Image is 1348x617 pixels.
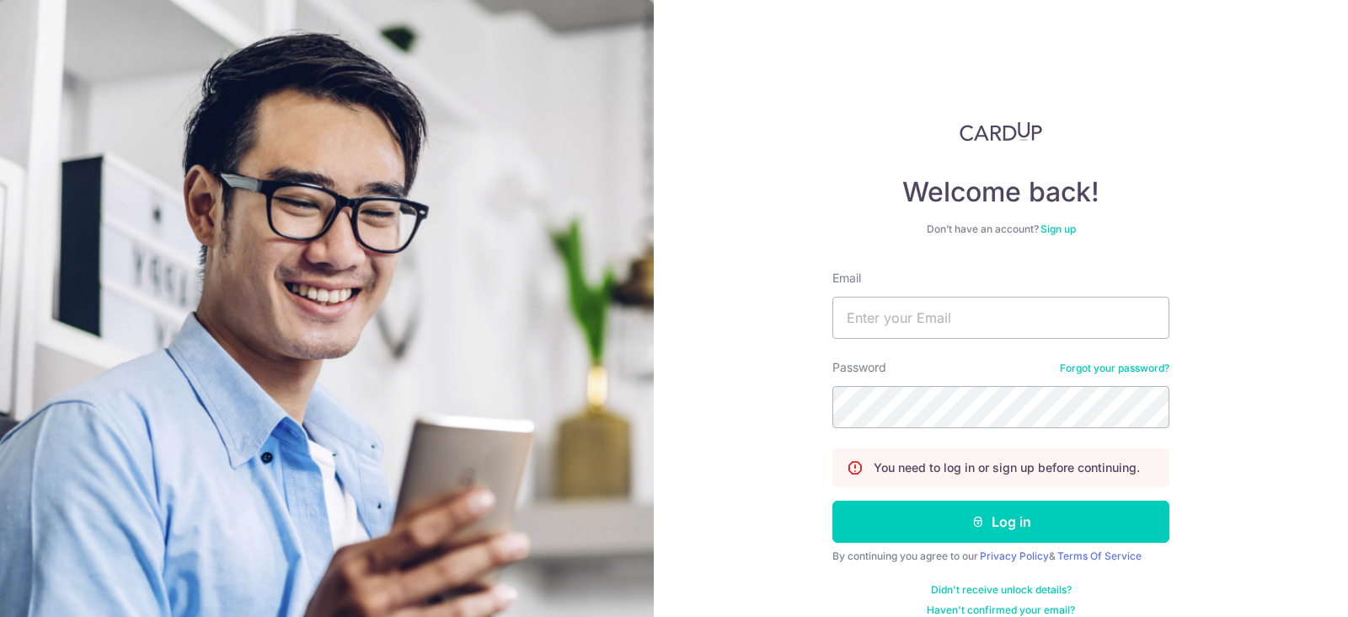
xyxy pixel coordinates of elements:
button: Log in [832,501,1169,543]
div: By continuing you agree to our & [832,550,1169,563]
label: Email [832,270,861,287]
a: Haven't confirmed your email? [927,604,1075,617]
a: Terms Of Service [1057,550,1142,562]
h4: Welcome back! [832,175,1169,209]
input: Enter your Email [832,297,1169,339]
a: Sign up [1040,223,1076,235]
a: Forgot your password? [1060,362,1169,375]
div: Don’t have an account? [832,223,1169,236]
img: CardUp Logo [960,121,1042,142]
label: Password [832,359,886,376]
a: Didn't receive unlock details? [931,583,1072,597]
p: You need to log in or sign up before continuing. [874,459,1140,476]
a: Privacy Policy [980,550,1049,562]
